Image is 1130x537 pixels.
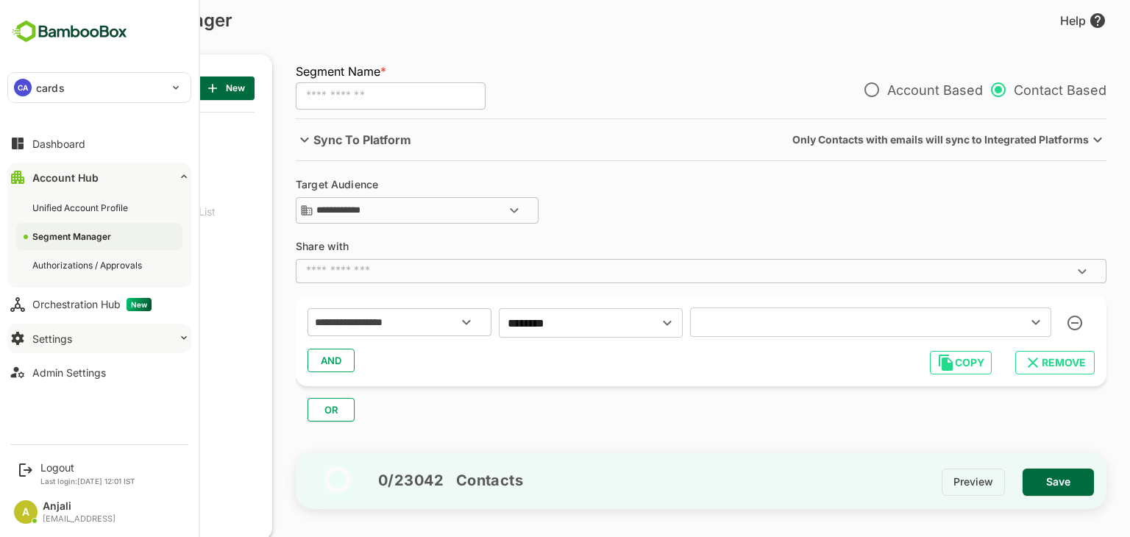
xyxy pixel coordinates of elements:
div: [EMAIL_ADDRESS] [43,514,116,524]
button: REMOVE [964,351,1043,374]
button: Settings [7,324,191,353]
span: Save [983,472,1031,491]
div: Dashboard [32,138,85,150]
div: Orchestration Hub [32,298,152,311]
div: Anjali [43,500,116,513]
button: Dashboard [7,129,191,158]
p: cards [36,80,65,96]
button: Open [605,313,626,333]
h5: 0 / 23042 [315,472,393,489]
button: Open [974,312,995,332]
button: Orchestration HubNew [7,290,191,319]
span: New [158,79,191,98]
button: Account Hub [7,163,191,192]
button: Save [971,469,1042,496]
div: export-type [805,74,1055,102]
div: CA [14,79,32,96]
span: New [127,298,152,311]
p: Last login: [DATE] 12:01 IST [40,477,135,486]
span: REMOVE [976,353,1031,372]
h5: Contacts [393,472,472,489]
span: OR [269,400,291,419]
button: COPY [878,351,940,374]
button: Admin Settings [7,358,191,387]
div: Settings [32,332,72,345]
div: Admin Settings [32,366,106,379]
button: Open [445,193,480,228]
p: Sync To Platform [262,131,360,149]
div: Account Hub [32,171,99,184]
div: Authorizations / Approvals [32,259,145,271]
p: Contact Based [931,74,1055,105]
div: CAcards [8,73,191,102]
button: Open [1013,254,1048,289]
div: A [14,500,38,524]
span: Segment Name [244,64,335,79]
button: Open [397,305,433,340]
div: Segment Manager [32,230,114,243]
div: Logout [40,461,135,474]
p: Only Contacts with emails will sync to Integrated Platforms [741,129,1037,150]
h6: Share with [244,241,377,259]
button: OR [256,398,303,422]
span: COPY [890,353,928,372]
div: Help [1009,12,1055,29]
h6: Target Audience [244,179,377,197]
p: SEGMENT LIST [18,77,93,100]
div: Unified Account Profile [32,202,131,214]
button: New [146,77,203,100]
p: Account Based [805,74,931,105]
img: BambooboxFullLogoMark.5f36c76dfaba33ec1ec1367b70bb1252.svg [7,18,132,46]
